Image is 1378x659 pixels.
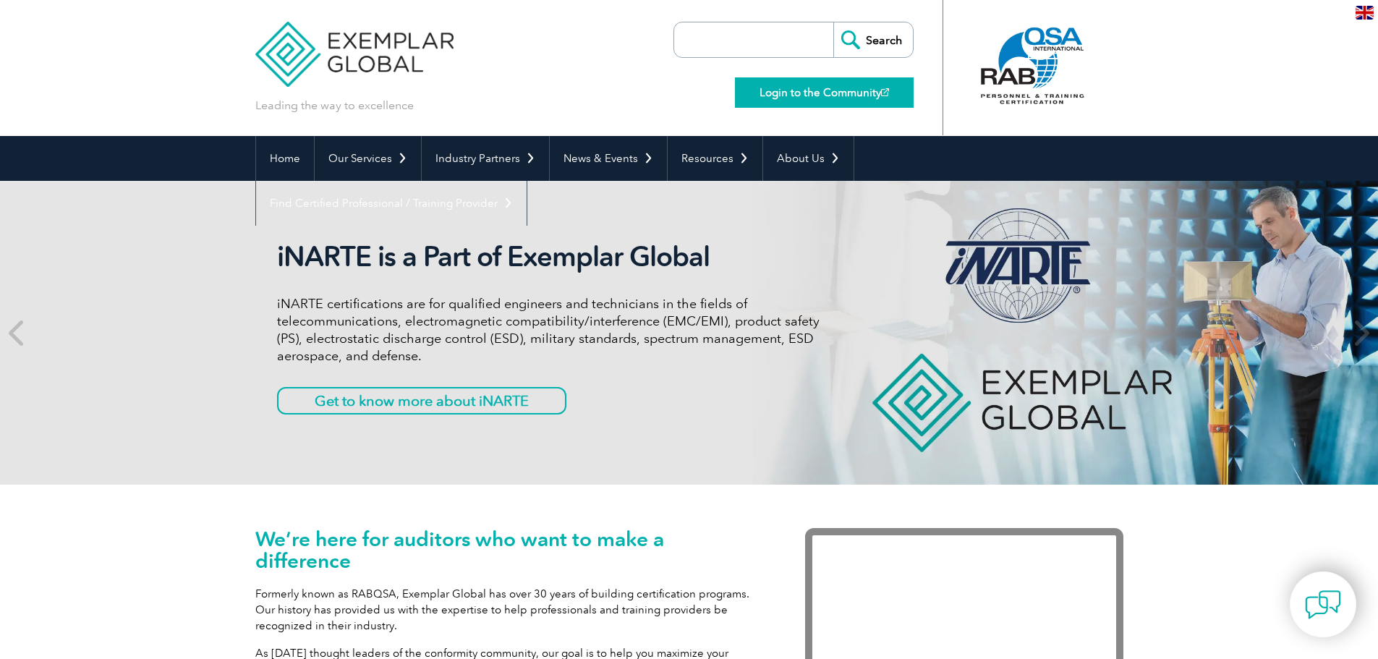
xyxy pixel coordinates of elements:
a: Login to the Community [735,77,914,108]
a: Get to know more about iNARTE [277,387,566,414]
a: Home [256,136,314,181]
a: Resources [668,136,762,181]
h1: We’re here for auditors who want to make a difference [255,528,762,571]
p: Leading the way to excellence [255,98,414,114]
p: Formerly known as RABQSA, Exemplar Global has over 30 years of building certification programs. O... [255,586,762,634]
a: Our Services [315,136,421,181]
a: About Us [763,136,854,181]
img: en [1356,6,1374,20]
a: Industry Partners [422,136,549,181]
input: Search [833,22,913,57]
p: iNARTE certifications are for qualified engineers and technicians in the fields of telecommunicat... [277,295,820,365]
img: contact-chat.png [1305,587,1341,623]
a: News & Events [550,136,667,181]
img: open_square.png [881,88,889,96]
a: Find Certified Professional / Training Provider [256,181,527,226]
h2: iNARTE is a Part of Exemplar Global [277,240,820,273]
